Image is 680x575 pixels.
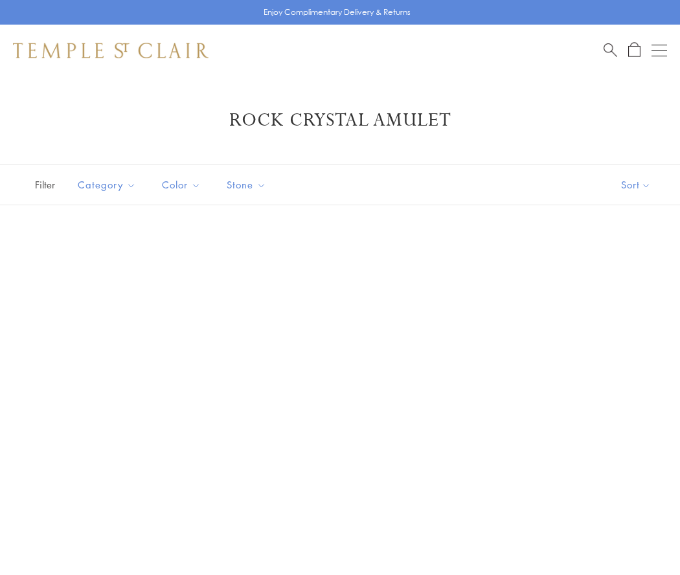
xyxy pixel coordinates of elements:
[592,165,680,205] button: Show sort by
[628,42,640,58] a: Open Shopping Bag
[155,177,210,193] span: Color
[32,109,648,132] h1: Rock Crystal Amulet
[264,6,411,19] p: Enjoy Complimentary Delivery & Returns
[220,177,276,193] span: Stone
[13,43,209,58] img: Temple St. Clair
[652,43,667,58] button: Open navigation
[604,42,617,58] a: Search
[71,177,146,193] span: Category
[152,170,210,199] button: Color
[217,170,276,199] button: Stone
[68,170,146,199] button: Category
